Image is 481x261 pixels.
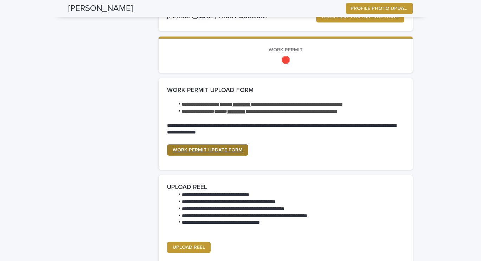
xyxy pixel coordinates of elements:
a: UPLOAD REEL [167,242,211,253]
h2: UPLOAD REEL [167,184,207,191]
h2: [PERSON_NAME] [68,4,133,14]
button: PROFILE PHOTO UPDATE [346,3,413,14]
span: UPLOAD REEL [173,245,205,250]
h2: WORK PERMIT UPLOAD FORM [167,87,254,94]
span: WORK PERMIT [269,47,303,52]
span: PROFILE PHOTO UPDATE [351,5,408,12]
a: WORK PERMIT UPDATE FORM [167,144,248,156]
span: WORK PERMIT UPDATE FORM [173,148,243,152]
p: 🛑 [167,56,404,64]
